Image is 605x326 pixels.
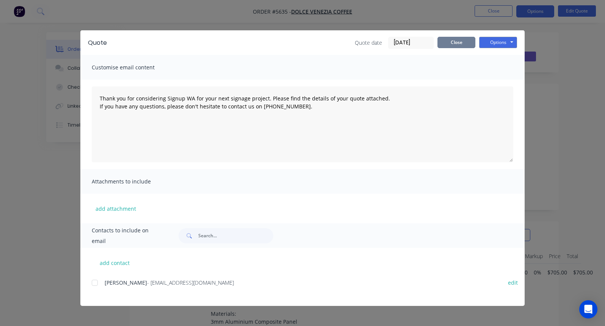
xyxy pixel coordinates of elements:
span: Customise email content [92,62,175,73]
span: [PERSON_NAME] [105,279,147,286]
span: Contacts to include on email [92,225,160,246]
button: add attachment [92,203,140,214]
span: - [EMAIL_ADDRESS][DOMAIN_NAME] [147,279,234,286]
div: Open Intercom Messenger [579,300,597,318]
input: Search... [198,228,273,243]
span: Quote date [355,39,382,47]
button: Close [437,37,475,48]
textarea: Thank you for considering Signup WA for your next signage project. Please find the details of you... [92,86,513,162]
div: Quote [88,38,107,47]
button: edit [503,277,522,288]
span: Attachments to include [92,176,175,187]
button: Options [479,37,517,48]
button: add contact [92,257,137,268]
